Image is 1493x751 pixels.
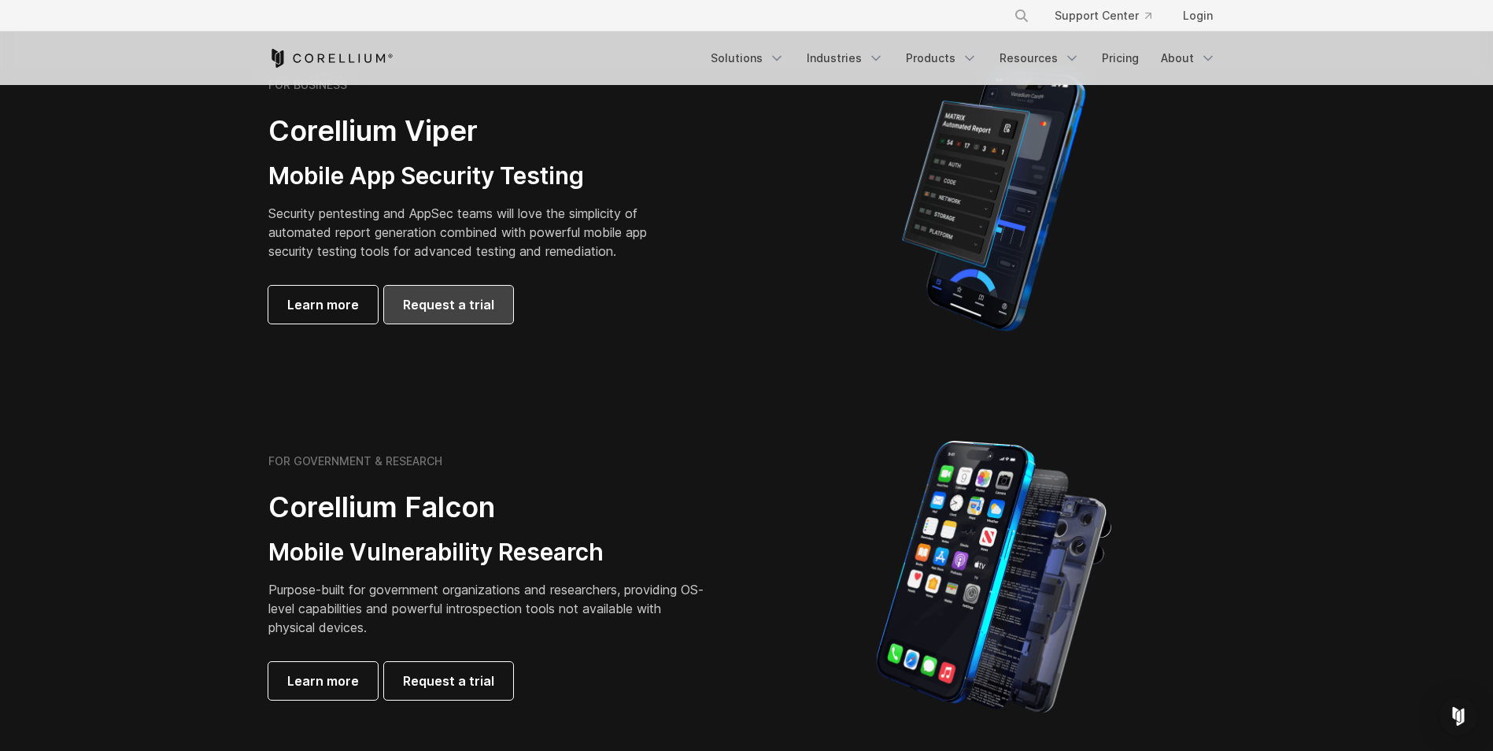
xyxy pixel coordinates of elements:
[403,671,494,690] span: Request a trial
[1092,44,1148,72] a: Pricing
[1439,697,1477,735] div: Open Intercom Messenger
[1007,2,1036,30] button: Search
[287,671,359,690] span: Learn more
[990,44,1089,72] a: Resources
[268,454,442,468] h6: FOR GOVERNMENT & RESEARCH
[875,63,1112,339] img: Corellium MATRIX automated report on iPhone showing app vulnerability test results across securit...
[268,286,378,324] a: Learn more
[896,44,987,72] a: Products
[875,439,1112,715] img: iPhone model separated into the mechanics used to build the physical device.
[384,286,513,324] a: Request a trial
[268,662,378,700] a: Learn more
[268,49,394,68] a: Corellium Home
[384,662,513,700] a: Request a trial
[268,538,709,568] h3: Mobile Vulnerability Research
[701,44,1225,72] div: Navigation Menu
[1042,2,1164,30] a: Support Center
[701,44,794,72] a: Solutions
[287,295,359,314] span: Learn more
[268,490,709,525] h2: Corellium Falcon
[1170,2,1225,30] a: Login
[268,113,671,149] h2: Corellium Viper
[268,580,709,637] p: Purpose-built for government organizations and researchers, providing OS-level capabilities and p...
[797,44,893,72] a: Industries
[403,295,494,314] span: Request a trial
[268,204,671,261] p: Security pentesting and AppSec teams will love the simplicity of automated report generation comb...
[1151,44,1225,72] a: About
[995,2,1225,30] div: Navigation Menu
[268,161,671,191] h3: Mobile App Security Testing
